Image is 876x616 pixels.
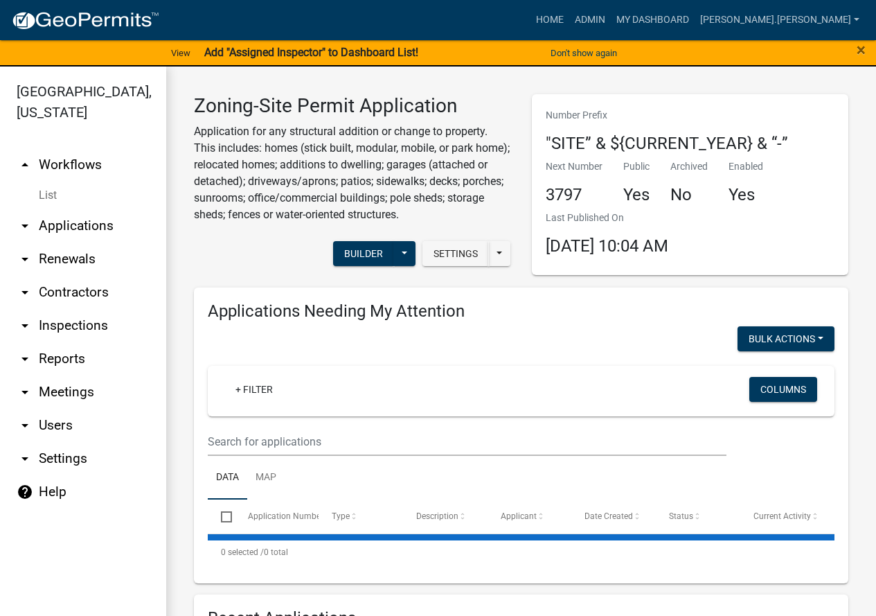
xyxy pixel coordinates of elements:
i: arrow_drop_down [17,284,33,301]
input: Search for applications [208,428,726,456]
h4: 3797 [546,185,602,205]
strong: Add "Assigned Inspector" to Dashboard List! [204,46,418,59]
h4: "SITE” & ${CURRENT_YEAR} & “-” [546,134,788,154]
a: Map [247,456,285,500]
a: View [166,42,196,64]
span: 0 selected / [221,547,264,557]
span: Applicant [501,511,537,521]
p: Number Prefix [546,108,788,123]
datatable-header-cell: Applicant [487,500,571,533]
i: arrow_drop_down [17,450,33,467]
button: Settings [422,241,489,266]
a: Admin [569,7,611,33]
p: Archived [670,159,708,174]
p: Public [623,159,650,174]
button: Bulk Actions [738,326,834,351]
i: arrow_drop_down [17,417,33,434]
a: Home [530,7,569,33]
span: Description [416,511,458,521]
a: + Filter [224,377,284,402]
span: Status [669,511,693,521]
i: arrow_drop_down [17,384,33,401]
h3: Zoning-Site Permit Application [194,94,511,118]
datatable-header-cell: Current Activity [740,500,824,533]
p: Next Number [546,159,602,174]
button: Builder [333,241,394,266]
button: Close [857,42,866,58]
datatable-header-cell: Description [403,500,488,533]
span: Current Activity [753,511,811,521]
datatable-header-cell: Select [208,500,234,533]
a: Data [208,456,247,500]
a: My Dashboard [611,7,695,33]
i: arrow_drop_down [17,317,33,334]
i: help [17,484,33,500]
i: arrow_drop_down [17,251,33,267]
span: × [857,40,866,60]
button: Columns [749,377,817,402]
p: Application for any structural addition or change to property. This includes: homes (stick built,... [194,123,511,223]
h4: Yes [623,185,650,205]
i: arrow_drop_down [17,218,33,234]
span: Type [332,511,350,521]
h4: Yes [728,185,763,205]
i: arrow_drop_down [17,351,33,367]
span: Date Created [584,511,633,521]
span: [DATE] 10:04 AM [546,236,668,256]
datatable-header-cell: Type [319,500,403,533]
div: 0 total [208,535,834,570]
span: Application Number [248,511,323,521]
datatable-header-cell: Date Created [571,500,656,533]
h4: No [670,185,708,205]
datatable-header-cell: Application Number [234,500,319,533]
a: [PERSON_NAME].[PERSON_NAME] [695,7,865,33]
p: Last Published On [546,211,668,225]
datatable-header-cell: Status [656,500,740,533]
h4: Applications Needing My Attention [208,301,834,322]
button: Don't show again [545,42,623,64]
i: arrow_drop_up [17,157,33,173]
p: Enabled [728,159,763,174]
